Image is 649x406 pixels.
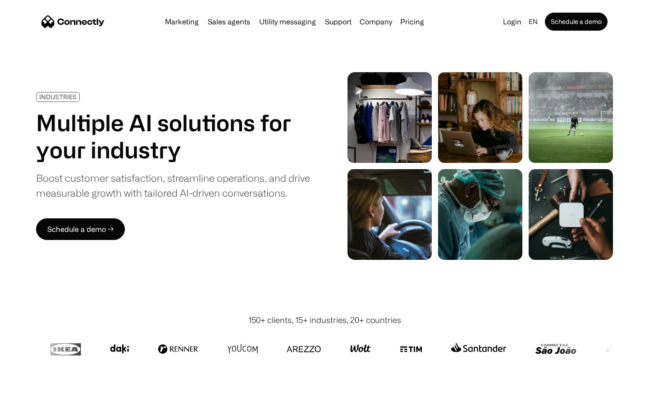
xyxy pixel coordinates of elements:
a: Marketing [161,18,202,25]
div: INDUSTRIES [39,93,77,100]
a: home [41,15,105,28]
div: Company [360,15,392,28]
div: 150+ clients, 15+ industries, 20+ countries [248,314,401,326]
a: Support [321,18,355,25]
ul: Language list [18,390,54,403]
aside: Language selected: English [9,389,54,403]
a: Login [499,15,525,28]
div: Company [357,15,395,28]
a: Sales agents [204,18,254,25]
div: Boost customer satisfaction, streamline operations, and drive measurable growth with tailored AI-... [36,171,310,200]
a: Schedule a demo → [36,218,125,240]
a: Utility messaging [256,18,320,25]
div: en [529,15,538,28]
div: en [525,15,543,28]
h1: Multiple AI solutions for your industry [36,109,310,163]
a: Schedule a demo [545,13,608,31]
a: Pricing [397,18,428,25]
